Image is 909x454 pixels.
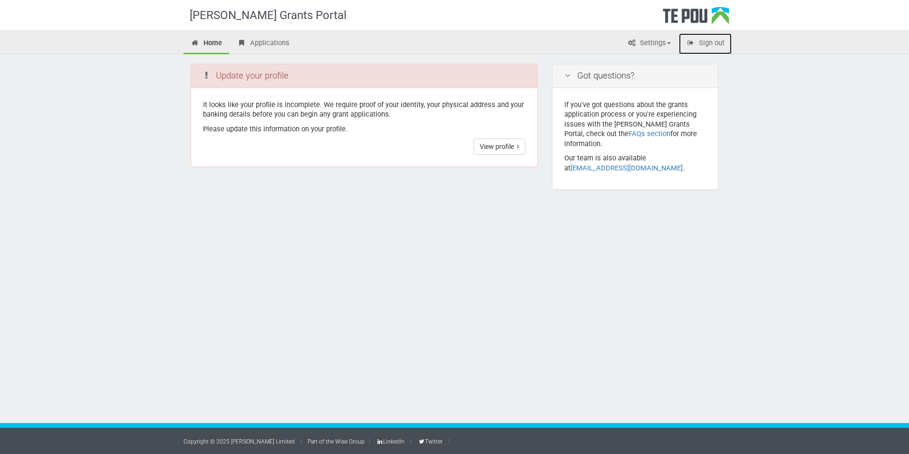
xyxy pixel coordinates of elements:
[620,33,678,54] a: Settings
[230,33,297,54] a: Applications
[308,438,365,445] a: Part of the Wise Group
[184,33,229,54] a: Home
[191,64,537,88] div: Update your profile
[474,138,525,155] a: View profile
[564,100,706,149] p: If you've got questions about the grants application process or you're experiencing issues with t...
[571,164,683,172] a: [EMAIL_ADDRESS][DOMAIN_NAME]
[663,7,729,30] div: Te Pou Logo
[203,124,525,134] p: Please update this information on your profile.
[564,153,706,173] p: Our team is also available at .
[679,33,732,54] a: Sign out
[552,64,718,88] div: Got questions?
[184,438,295,445] a: Copyright © 2025 [PERSON_NAME] Limited
[203,100,525,119] p: It looks like your profile is incomplete. We require proof of your identity, your physical addres...
[629,129,670,138] a: FAQs section
[376,438,405,445] a: LinkedIn
[417,438,442,445] a: Twitter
